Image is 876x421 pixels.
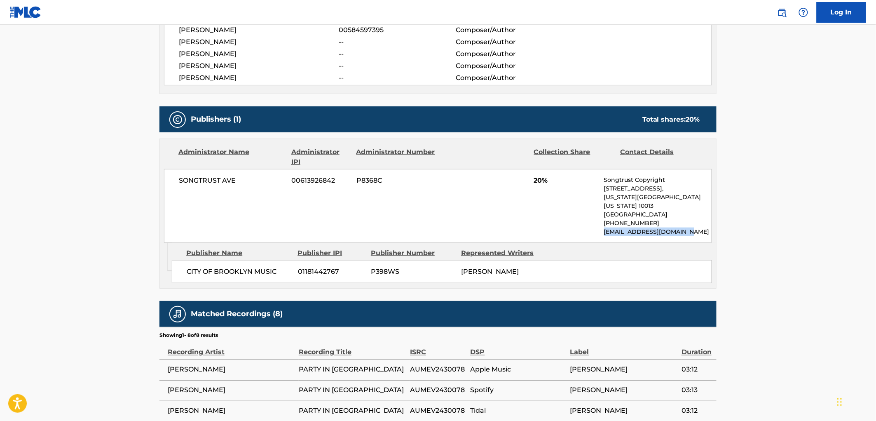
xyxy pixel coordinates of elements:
[339,25,456,35] span: 00584597395
[534,176,598,186] span: 20%
[191,115,241,124] h5: Publishers (1)
[356,176,436,186] span: P8368C
[339,61,456,71] span: --
[299,365,406,375] span: PARTY IN [GEOGRAPHIC_DATA]
[604,193,712,210] p: [US_STATE][GEOGRAPHIC_DATA][US_STATE] 10013
[620,147,700,167] div: Contact Details
[179,73,339,83] span: [PERSON_NAME]
[168,365,295,375] span: [PERSON_NAME]
[178,147,285,167] div: Administrator Name
[186,248,291,258] div: Publisher Name
[410,365,466,375] span: AUMEV2430078
[471,386,566,395] span: Spotify
[570,365,677,375] span: [PERSON_NAME]
[179,61,339,71] span: [PERSON_NAME]
[298,267,365,277] span: 01181442767
[461,248,545,258] div: Represented Writers
[799,7,808,17] img: help
[604,210,712,219] p: [GEOGRAPHIC_DATA]
[570,386,677,395] span: [PERSON_NAME]
[173,309,183,319] img: Matched Recordings
[339,73,456,83] span: --
[456,61,562,71] span: Composer/Author
[604,184,712,193] p: [STREET_ADDRESS],
[682,386,712,395] span: 03:13
[456,25,562,35] span: Composer/Author
[774,4,790,21] a: Public Search
[456,73,562,83] span: Composer/Author
[682,339,712,357] div: Duration
[410,406,466,416] span: AUMEV2430078
[604,176,712,184] p: Songtrust Copyright
[173,115,183,125] img: Publishers
[356,147,436,167] div: Administrator Number
[291,147,350,167] div: Administrator IPI
[456,37,562,47] span: Composer/Author
[168,339,295,357] div: Recording Artist
[371,248,455,258] div: Publisher Number
[168,406,295,416] span: [PERSON_NAME]
[410,339,466,357] div: ISRC
[371,267,455,277] span: P398WS
[835,381,876,421] iframe: Chat Widget
[187,267,292,277] span: CITY OF BROOKLYN MUSIC
[642,115,700,125] div: Total shares:
[299,386,406,395] span: PARTY IN [GEOGRAPHIC_DATA]
[777,7,787,17] img: search
[570,406,677,416] span: [PERSON_NAME]
[471,365,566,375] span: Apple Music
[339,49,456,59] span: --
[461,268,519,275] span: [PERSON_NAME]
[837,390,842,414] div: Drag
[339,37,456,47] span: --
[456,49,562,59] span: Composer/Author
[292,176,350,186] span: 00613926842
[410,386,466,395] span: AUMEV2430078
[471,406,566,416] span: Tidal
[10,6,42,18] img: MLC Logo
[159,332,218,339] p: Showing 1 - 8 of 8 results
[570,339,677,357] div: Label
[191,309,283,319] h5: Matched Recordings (8)
[604,228,712,236] p: [EMAIL_ADDRESS][DOMAIN_NAME]
[682,365,712,375] span: 03:12
[179,49,339,59] span: [PERSON_NAME]
[604,219,712,228] p: [PHONE_NUMBER]
[686,115,700,123] span: 20 %
[534,147,614,167] div: Collection Share
[179,37,339,47] span: [PERSON_NAME]
[817,2,866,23] a: Log In
[179,25,339,35] span: [PERSON_NAME]
[682,406,712,416] span: 03:12
[297,248,365,258] div: Publisher IPI
[299,406,406,416] span: PARTY IN [GEOGRAPHIC_DATA]
[179,176,286,186] span: SONGTRUST AVE
[168,386,295,395] span: [PERSON_NAME]
[795,4,812,21] div: Help
[299,339,406,357] div: Recording Title
[471,339,566,357] div: DSP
